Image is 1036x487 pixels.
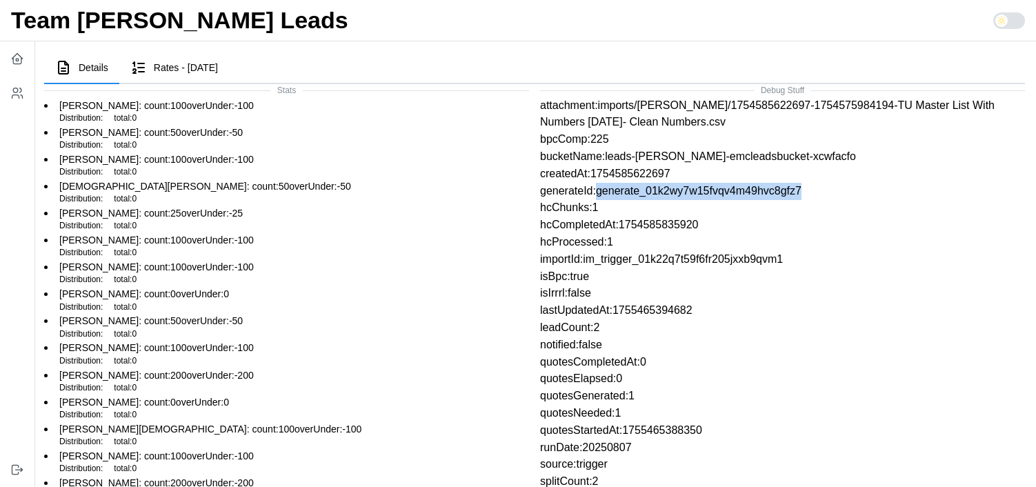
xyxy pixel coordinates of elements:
p: quotesNeeded:1 [540,405,1025,422]
p: isBpc:true [540,268,1025,286]
p: total : 0 [114,247,137,259]
p: [PERSON_NAME] : count: 100 overUnder: -100 [59,152,254,166]
p: lastUpdatedAt:1755465394682 [540,302,1025,319]
p: quotesElapsed:0 [540,370,1025,388]
p: bucketName:leads-[PERSON_NAME]-emcleadsbucket-xcwfacfo [540,148,1025,166]
p: total : 0 [114,274,137,286]
p: total : 0 [114,220,137,232]
p: Distribution: [59,463,103,475]
p: Distribution: [59,328,103,340]
p: source:trigger [540,456,1025,473]
p: [PERSON_NAME] : count: 100 overUnder: -100 [59,233,254,247]
p: total : 0 [114,355,137,367]
p: hcCompletedAt:1754585835920 [540,217,1025,234]
p: generateId:generate_01k2wy7w15fvqv4m49hvc8gfz7 [540,183,1025,200]
p: [DEMOGRAPHIC_DATA][PERSON_NAME] : count: 50 overUnder: -50 [59,179,351,193]
p: hcProcessed:1 [540,234,1025,251]
p: Distribution: [59,220,103,232]
p: Distribution: [59,247,103,259]
p: importId:im_trigger_01k22q7t59f6fr205jxxb9qvm1 [540,251,1025,268]
p: runDate:20250807 [540,439,1025,457]
p: [PERSON_NAME] : count: 50 overUnder: -50 [59,126,243,139]
p: [PERSON_NAME][DEMOGRAPHIC_DATA] : count: 100 overUnder: -100 [59,422,361,436]
p: notified:false [540,337,1025,354]
p: total : 0 [114,112,137,124]
span: Stats [44,84,529,97]
p: [PERSON_NAME] : count: 100 overUnder: -100 [59,99,254,112]
p: [PERSON_NAME] : count: 0 overUnder: 0 [59,287,229,301]
p: [PERSON_NAME] : count: 100 overUnder: -100 [59,449,254,463]
p: quotesGenerated:1 [540,388,1025,405]
p: Distribution: [59,193,103,205]
p: total : 0 [114,301,137,313]
p: hcChunks:1 [540,199,1025,217]
p: [PERSON_NAME] : count: 100 overUnder: -100 [59,260,254,274]
p: createdAt:1754585622697 [540,166,1025,183]
p: Distribution: [59,355,103,367]
p: total : 0 [114,409,137,421]
p: isIrrrl:false [540,285,1025,302]
p: [PERSON_NAME] : count: 100 overUnder: -100 [59,341,254,355]
p: bpcComp:225 [540,131,1025,148]
p: quotesCompletedAt:0 [540,354,1025,371]
span: Debug Stuff [540,84,1025,97]
span: Rates - [DATE] [154,63,218,72]
p: Distribution: [59,301,103,313]
p: quotesStartedAt:1755465388350 [540,422,1025,439]
p: total : 0 [114,463,137,475]
p: Distribution: [59,274,103,286]
p: Distribution: [59,436,103,448]
p: total : 0 [114,139,137,151]
p: [PERSON_NAME] : count: 50 overUnder: -50 [59,314,243,328]
p: Distribution: [59,112,103,124]
p: Distribution: [59,382,103,394]
p: Distribution: [59,166,103,178]
p: attachment:imports/[PERSON_NAME]/1754585622697-1754575984194-TU Master List With Numbers [DATE]- ... [540,97,1025,132]
p: [PERSON_NAME] : count: 25 overUnder: -25 [59,206,243,220]
p: total : 0 [114,166,137,178]
p: Distribution: [59,139,103,151]
p: [PERSON_NAME] : count: 0 overUnder: 0 [59,395,229,409]
p: total : 0 [114,193,137,205]
p: Distribution: [59,409,103,421]
h1: Team [PERSON_NAME] Leads [11,5,348,35]
p: leadCount:2 [540,319,1025,337]
p: total : 0 [114,328,137,340]
p: [PERSON_NAME] : count: 200 overUnder: -200 [59,368,254,382]
p: total : 0 [114,382,137,394]
p: total : 0 [114,436,137,448]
